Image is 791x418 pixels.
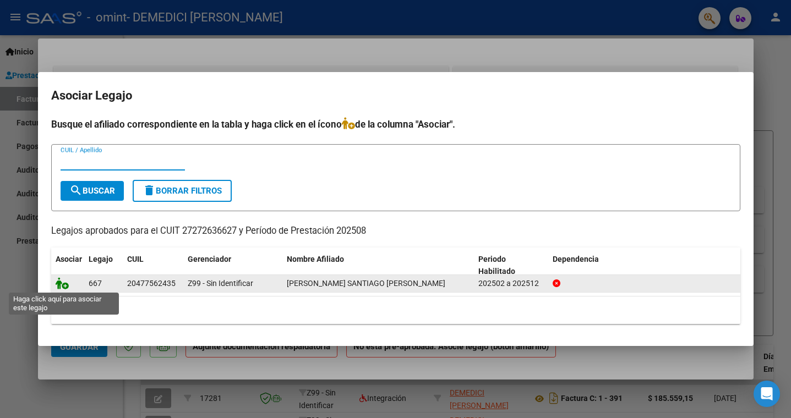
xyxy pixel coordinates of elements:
[287,255,344,263] span: Nombre Afiliado
[183,248,282,284] datatable-header-cell: Gerenciador
[287,279,445,288] span: PEREYRA DURAN SANTIAGO JAVIER
[61,181,124,201] button: Buscar
[89,255,113,263] span: Legajo
[188,279,253,288] span: Z99 - Sin Identificar
[69,186,115,196] span: Buscar
[123,248,183,284] datatable-header-cell: CUIL
[84,248,123,284] datatable-header-cell: Legajo
[478,255,515,276] span: Periodo Habilitado
[474,248,548,284] datatable-header-cell: Periodo Habilitado
[51,85,740,106] h2: Asociar Legajo
[51,117,740,131] h4: Busque el afiliado correspondiente en la tabla y haga click en el ícono de la columna "Asociar".
[69,184,83,197] mat-icon: search
[282,248,474,284] datatable-header-cell: Nombre Afiliado
[548,248,740,284] datatable-header-cell: Dependencia
[56,255,82,263] span: Asociar
[143,186,222,196] span: Borrar Filtros
[553,255,599,263] span: Dependencia
[51,248,84,284] datatable-header-cell: Asociar
[188,255,231,263] span: Gerenciador
[754,381,780,407] div: Open Intercom Messenger
[133,180,232,202] button: Borrar Filtros
[127,277,176,290] div: 20477562435
[127,255,144,263] span: CUIL
[89,279,102,288] span: 667
[51,296,740,324] div: 1 registros
[51,224,740,238] p: Legajos aprobados para el CUIT 27272636627 y Período de Prestación 202508
[478,277,544,290] div: 202502 a 202512
[143,184,156,197] mat-icon: delete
